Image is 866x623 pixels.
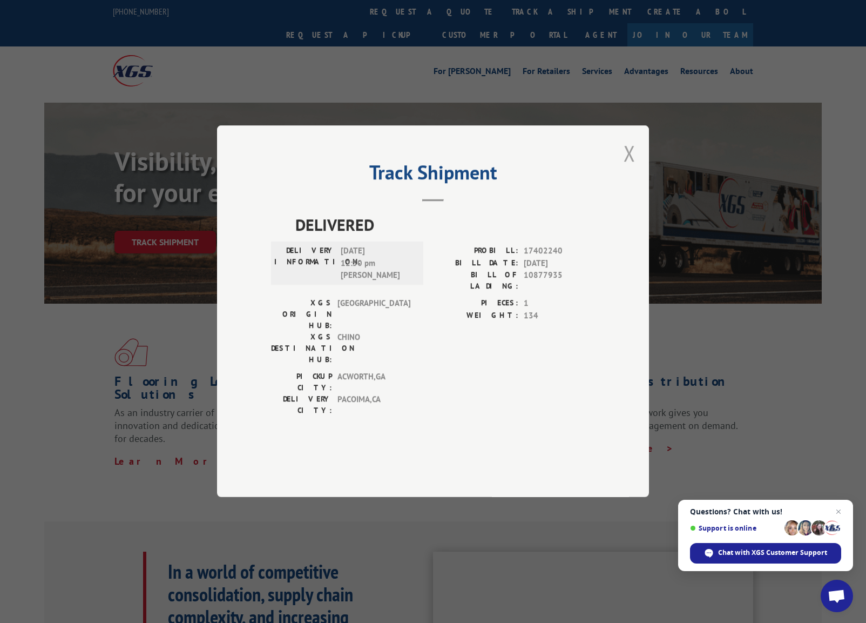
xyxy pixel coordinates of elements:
[524,298,595,310] span: 1
[295,213,595,237] span: DELIVERED
[274,245,335,282] label: DELIVERY INFORMATION:
[271,371,332,394] label: PICKUP CITY:
[337,394,410,417] span: PACOIMA , CA
[524,245,595,258] span: 17402240
[433,245,518,258] label: PROBILL:
[433,270,518,292] label: BILL OF LADING:
[524,270,595,292] span: 10877935
[690,543,841,564] div: Chat with XGS Customer Support
[690,507,841,516] span: Questions? Chat with us!
[718,548,827,558] span: Chat with XGS Customer Support
[337,332,410,366] span: CHINO
[337,298,410,332] span: [GEOGRAPHIC_DATA]
[433,310,518,322] label: WEIGHT:
[690,524,781,532] span: Support is online
[271,332,332,366] label: XGS DESTINATION HUB:
[524,257,595,270] span: [DATE]
[433,257,518,270] label: BILL DATE:
[624,139,635,168] button: Close modal
[271,394,332,417] label: DELIVERY CITY:
[271,298,332,332] label: XGS ORIGIN HUB:
[337,371,410,394] span: ACWORTH , GA
[341,245,414,282] span: [DATE] 12:50 pm [PERSON_NAME]
[271,165,595,185] h2: Track Shipment
[524,310,595,322] span: 134
[433,298,518,310] label: PIECES:
[832,505,845,518] span: Close chat
[821,580,853,612] div: Open chat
